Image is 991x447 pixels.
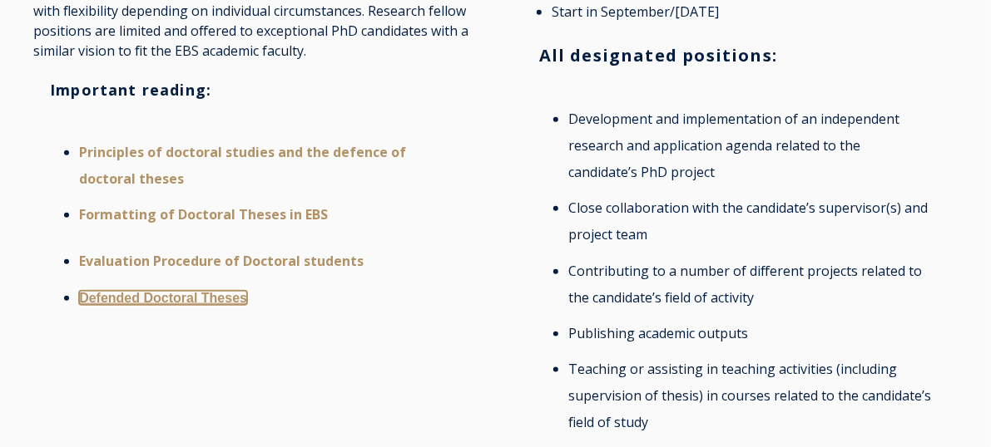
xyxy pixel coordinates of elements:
[568,258,932,311] li: Contributing to a number of different projects related to the candidate’s field of activity
[79,291,247,305] a: Defended Doctoral Theses
[50,81,452,100] h3: Important reading:
[79,252,364,270] a: Evaluation Procedure of Doctoral students
[539,45,941,66] h3: All designated positions:
[79,143,406,188] a: Principles of doctoral studies and the defence of doctoral theses
[568,320,932,346] li: Publishing academic outputs
[568,356,932,435] li: Teaching or assisting in teaching activities (including supervision of thesis) in courses related...
[568,106,932,185] li: Development and implementation of an independent research and application agenda related to the c...
[568,194,932,248] li: Close collaboration with the candidate’s supervisor(s) and project team
[79,205,328,223] a: Formatting of Doctoral Theses in EBS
